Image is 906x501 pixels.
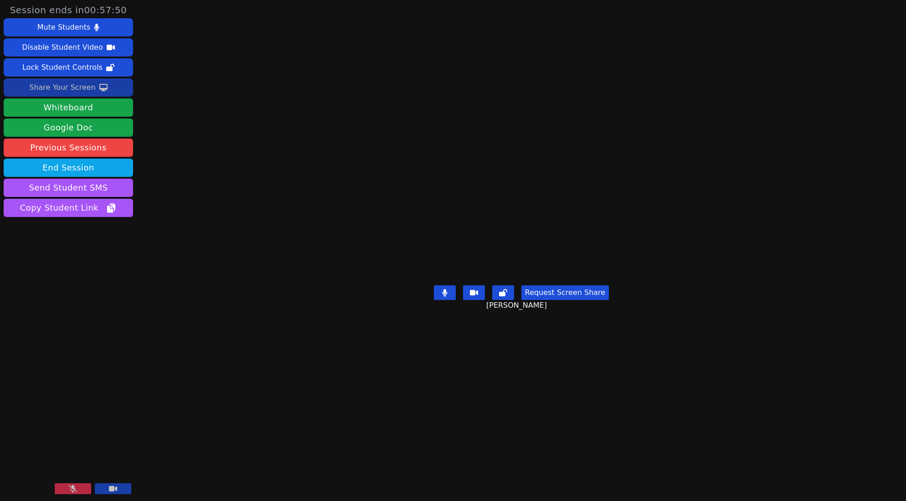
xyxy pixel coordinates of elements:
[521,285,609,300] button: Request Screen Share
[4,179,133,197] button: Send Student SMS
[20,201,117,214] span: Copy Student Link
[4,98,133,117] button: Whiteboard
[4,139,133,157] a: Previous Sessions
[22,60,103,75] div: Lock Student Controls
[4,78,133,97] button: Share Your Screen
[4,58,133,77] button: Lock Student Controls
[4,159,133,177] button: End Session
[10,4,127,16] span: Session ends in
[4,119,133,137] a: Google Doc
[29,80,96,95] div: Share Your Screen
[4,18,133,36] button: Mute Students
[4,199,133,217] button: Copy Student Link
[84,5,127,15] time: 00:57:50
[22,40,103,55] div: Disable Student Video
[4,38,133,57] button: Disable Student Video
[37,20,90,35] div: Mute Students
[486,300,549,311] span: [PERSON_NAME]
